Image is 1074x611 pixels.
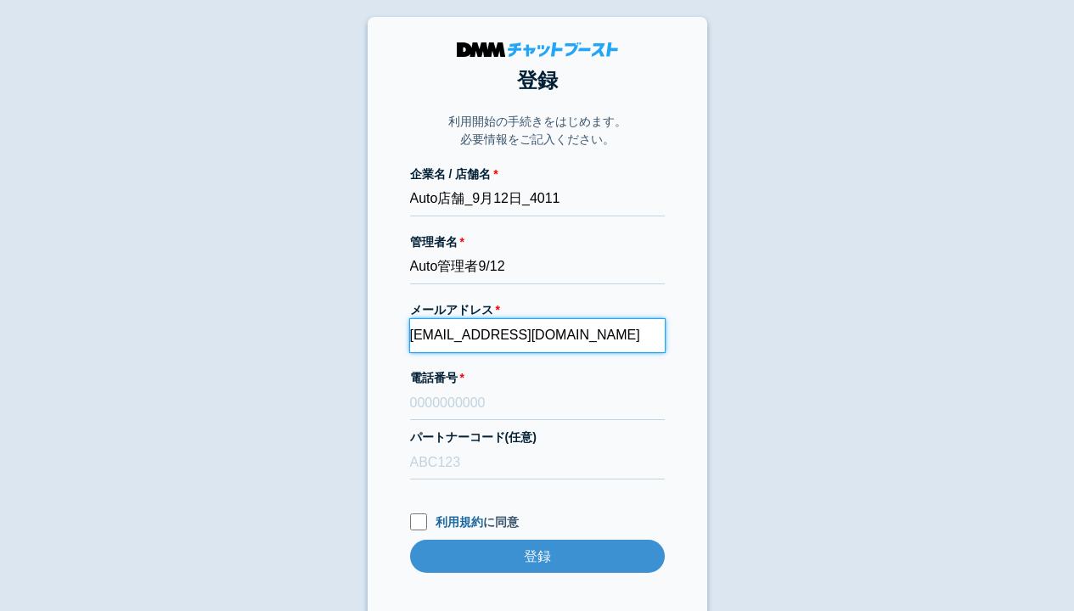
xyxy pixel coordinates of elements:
a: 利用規約 [436,515,483,529]
input: 0000000000 [410,387,665,420]
input: ABC123 [410,446,665,479]
p: 利用開始の手続きをはじめます。 必要情報をご記入ください。 [448,113,627,149]
input: 会話 太郎 [410,251,665,284]
label: メールアドレス [410,301,665,319]
label: パートナーコード(任意) [410,429,665,446]
label: 企業名 / 店舗名 [410,165,665,183]
h1: 登録 [410,65,665,96]
input: 株式会社チャットブースト [410,183,665,216]
input: xxx@cb.com [410,319,665,352]
input: 利用規約に同意 [410,513,427,530]
label: に同意 [410,513,665,531]
img: DMMチャットブースト [457,42,618,57]
label: 管理者名 [410,233,665,251]
label: 電話番号 [410,369,665,387]
input: 登録 [410,540,665,573]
